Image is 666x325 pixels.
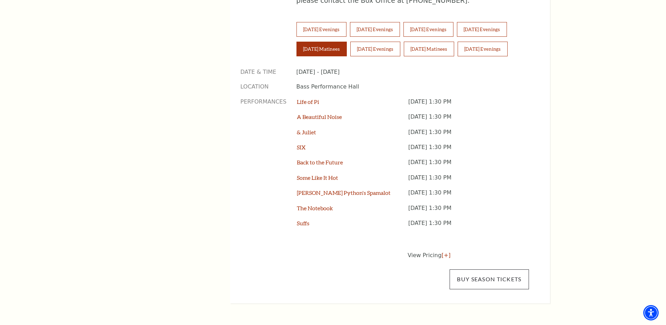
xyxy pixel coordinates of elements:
[408,113,529,128] p: [DATE] 1:30 PM
[457,22,507,37] button: [DATE] Evenings
[297,220,309,226] a: Suffs
[241,83,286,91] p: Location
[408,204,529,219] p: [DATE] 1:30 PM
[297,189,391,196] a: [PERSON_NAME] Python's Spamalot
[350,42,400,56] button: [DATE] Evenings
[350,22,400,37] button: [DATE] Evenings
[403,22,453,37] button: [DATE] Evenings
[297,205,333,211] a: The Notebook
[408,219,529,234] p: [DATE] 1:30 PM
[643,305,659,320] div: Accessibility Menu
[241,68,286,76] p: Date & Time
[296,22,346,37] button: [DATE] Evenings
[297,144,306,150] a: SIX
[296,42,347,56] button: [DATE] Matinees
[296,83,529,91] p: Bass Performance Hall
[408,128,529,143] p: [DATE] 1:30 PM
[408,189,529,204] p: [DATE] 1:30 PM
[408,174,529,189] p: [DATE] 1:30 PM
[297,98,319,105] a: Life of Pi
[442,252,451,259] a: [+]
[408,143,529,158] p: [DATE] 1:30 PM
[296,68,529,76] p: [DATE] - [DATE]
[241,98,287,235] p: Performances
[297,174,338,181] a: Some Like It Hot
[408,98,529,113] p: [DATE] 1:30 PM
[450,269,529,289] a: Buy Season Tickets
[404,42,454,56] button: [DATE] Matinees
[297,113,342,120] a: A Beautiful Noise
[408,158,529,174] p: [DATE] 1:30 PM
[408,251,529,260] p: View Pricing
[297,159,343,165] a: Back to the Future
[458,42,508,56] button: [DATE] Evenings
[297,129,316,135] a: & Juliet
